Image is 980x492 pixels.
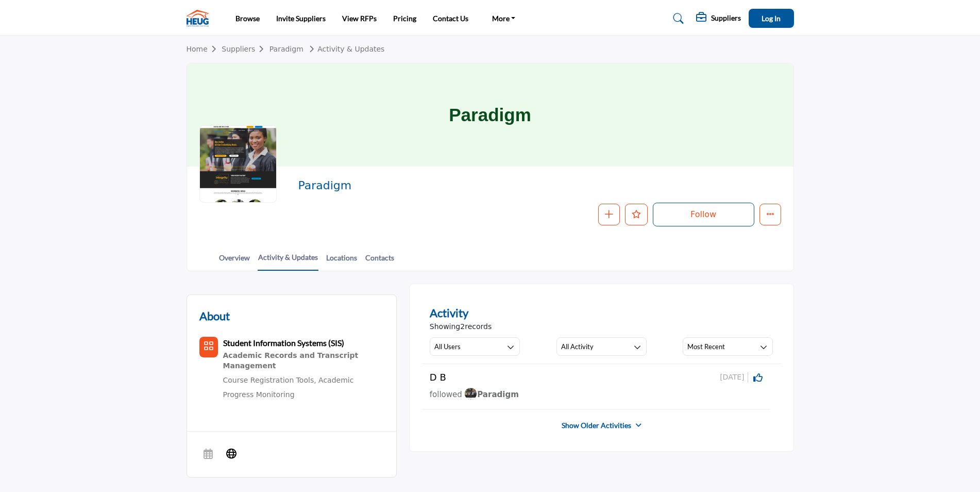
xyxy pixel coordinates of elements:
[433,14,468,23] a: Contact Us
[298,179,581,192] h2: Paradigm
[223,339,344,348] a: Student Information Systems (SIS)
[720,372,748,383] span: [DATE]
[187,10,214,27] img: site Logo
[430,304,468,321] h2: Activity
[464,387,477,400] img: image
[430,321,492,332] span: Showing records
[223,376,354,399] a: Academic Progress Monitoring
[223,376,316,384] a: Course Registration Tools,
[625,204,648,225] button: Like
[258,252,318,271] a: Activity & Updates
[561,342,594,351] h3: All Activity
[485,11,523,26] a: More
[663,10,690,27] a: Search
[464,390,518,399] span: Paradigm
[464,388,518,401] a: imageParadigm
[460,322,465,331] span: 2
[187,45,222,53] a: Home
[449,63,531,167] h1: Paradigm
[556,337,647,356] button: All Activity
[326,252,358,270] a: Locations
[269,45,303,53] a: Paradigm
[199,337,218,357] button: Category Icon
[430,337,520,356] button: All Users
[753,373,763,382] i: Click to Rate this activity
[365,252,395,270] a: Contacts
[696,12,741,25] div: Suppliers
[199,307,230,324] h2: About
[393,14,416,23] a: Pricing
[683,337,773,356] button: Most Recent
[430,372,446,383] h5: D B
[222,45,269,53] a: Suppliers
[342,14,377,23] a: View RFPs
[306,45,384,53] a: Activity & Updates
[223,349,384,372] div: Robust systems ensuring accurate, efficient, and secure management of academic records, upholding...
[687,342,725,351] h3: Most Recent
[759,204,781,225] button: More details
[749,9,794,28] button: Log In
[218,252,250,270] a: Overview
[762,14,781,23] span: Log In
[276,14,326,23] a: Invite Suppliers
[223,349,384,372] a: Academic Records and Transcript Management
[711,13,741,23] h5: Suppliers
[653,203,754,226] button: Follow
[430,390,462,399] span: followed
[434,342,461,351] h3: All Users
[235,14,260,23] a: Browse
[223,338,344,348] b: Student Information Systems (SIS)
[562,420,631,431] a: Show Older Activities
